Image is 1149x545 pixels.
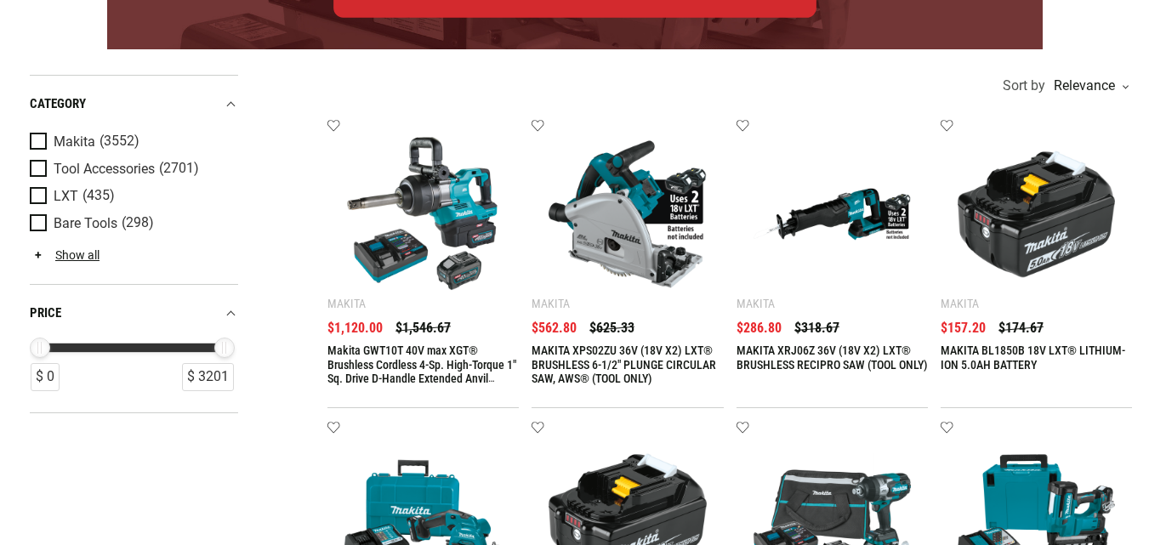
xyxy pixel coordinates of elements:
[30,160,234,179] a: Tool Accessories (2701)
[737,343,928,372] a: MAKITA XRJ06Z 36V (18V X2) LXT® BRUSHLESS RECIPRO SAW (TOOL ONLY)
[30,93,238,116] div: category
[1049,79,1128,93] div: Relevance
[737,321,782,335] span: $286.80
[754,135,911,292] img: MAKITA XRJ06Z 36V (18V X2) LXT® BRUSHLESS RECIPRO SAW (TOOL ONLY)
[941,297,979,310] div: Makita
[532,321,577,335] span: $562.80
[100,134,139,149] span: (3552)
[54,134,95,150] span: Makita
[958,135,1115,292] img: MAKITA BL1850B 18V LXT® LITHIUM-ION 5.0AH BATTERY
[54,162,155,177] span: Tool Accessories
[30,214,234,233] a: Bare Tools (298)
[1003,79,1045,93] span: Sort by
[737,297,775,310] div: Makita
[998,321,1044,335] span: $174.67
[30,75,238,413] div: Product Filters
[122,216,154,230] span: (298)
[31,363,60,391] div: $ 0
[794,321,839,335] span: $318.67
[941,343,1125,372] a: MAKITA BL1850B 18V LXT® LITHIUM-ION 5.0AH BATTERY
[30,133,234,151] a: Makita (3552)
[30,248,100,262] a: Show all
[344,135,502,292] img: Makita GWT10T 40V max XGT® Brushless Cordless 4‑Sp. High‑Torque 1
[54,216,117,231] span: Bare Tools
[182,363,234,391] div: $ 3201
[532,297,570,310] div: Makita
[30,302,238,325] div: price
[82,189,115,203] span: (435)
[159,162,199,176] span: (2701)
[941,321,986,335] span: $157.20
[327,297,366,310] div: Makita
[549,135,706,292] img: MAKITA XPS02ZU 36V (18V X2) LXT® BRUSHLESS 6-1/2
[327,321,383,335] span: $1,120.00
[395,321,451,335] span: $1,546.67
[30,187,234,206] a: LXT (435)
[54,189,78,204] span: LXT
[589,321,634,335] span: $625.33
[327,343,516,415] a: Makita GWT10T 40V max XGT® Brushless Cordless 4‑Sp. High‑Torque 1" Sq. Drive D‑Handle Extended An...
[532,343,716,386] a: MAKITA XPS02ZU 36V (18V X2) LXT® BRUSHLESS 6-1/2" PLUNGE CIRCULAR SAW, AWS® (TOOL ONLY)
